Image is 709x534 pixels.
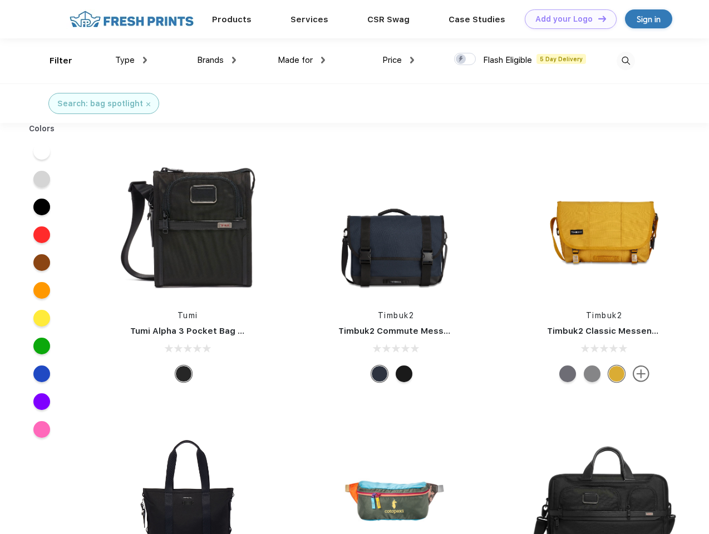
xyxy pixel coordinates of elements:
div: Eco Nautical [371,365,388,382]
span: Flash Eligible [483,55,532,65]
a: Timbuk2 Commute Messenger Bag [338,326,488,336]
a: Timbuk2 [586,311,623,320]
div: Filter [50,55,72,67]
img: DT [598,16,606,22]
span: Price [382,55,402,65]
span: Brands [197,55,224,65]
img: func=resize&h=266 [530,151,678,299]
div: Eco Black [396,365,412,382]
span: Made for [278,55,313,65]
img: desktop_search.svg [617,52,635,70]
div: Eco Amber [608,365,625,382]
img: more.svg [633,365,649,382]
img: func=resize&h=266 [322,151,470,299]
div: Search: bag spotlight [57,98,143,110]
img: fo%20logo%202.webp [66,9,197,29]
img: func=resize&h=266 [114,151,262,299]
a: Products [212,14,252,24]
div: Add your Logo [535,14,593,24]
div: Sign in [637,13,661,26]
a: Tumi Alpha 3 Pocket Bag Small [130,326,260,336]
span: Type [115,55,135,65]
div: Colors [21,123,63,135]
img: dropdown.png [143,57,147,63]
img: dropdown.png [321,57,325,63]
div: Black [175,365,192,382]
a: Timbuk2 Classic Messenger Bag [547,326,685,336]
img: dropdown.png [410,57,414,63]
div: Eco Army Pop [559,365,576,382]
img: dropdown.png [232,57,236,63]
a: Timbuk2 [378,311,415,320]
span: 5 Day Delivery [536,54,586,64]
div: Eco Gunmetal [584,365,600,382]
a: Sign in [625,9,672,28]
img: filter_cancel.svg [146,102,150,106]
a: Tumi [178,311,198,320]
